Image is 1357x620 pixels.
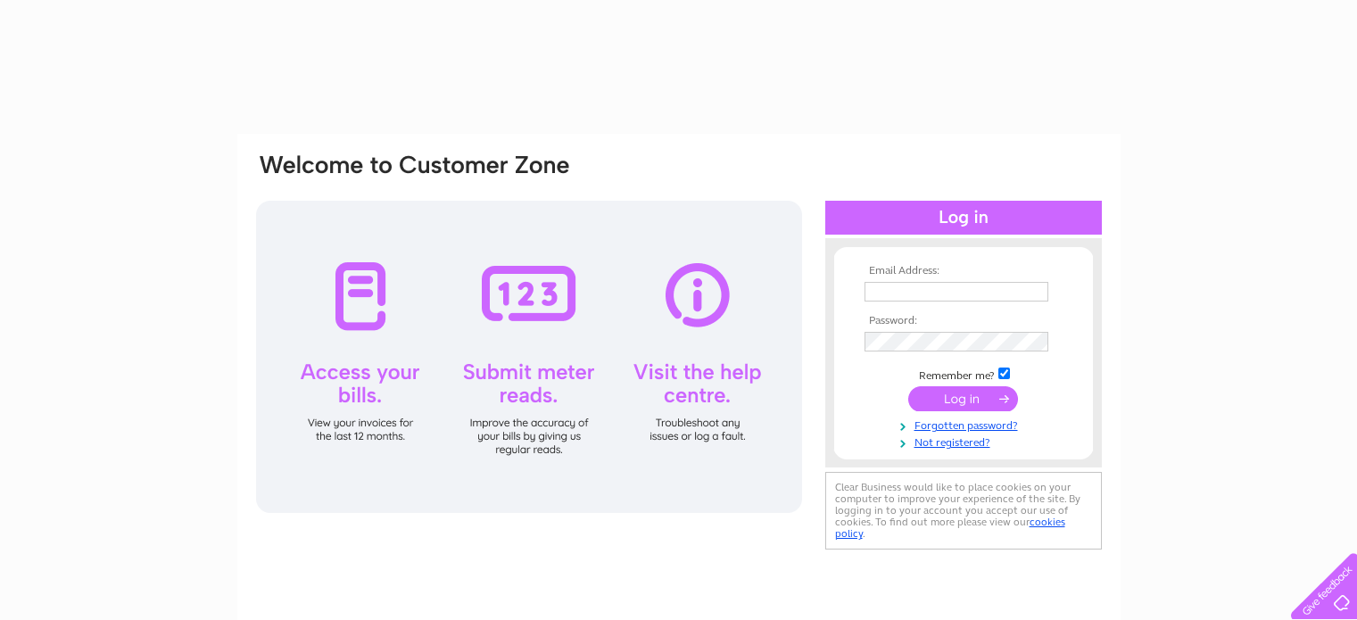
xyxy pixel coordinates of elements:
a: Not registered? [865,433,1067,450]
a: Forgotten password? [865,416,1067,433]
td: Remember me? [860,365,1067,383]
a: cookies policy [835,516,1065,540]
th: Email Address: [860,265,1067,277]
input: Submit [908,386,1018,411]
div: Clear Business would like to place cookies on your computer to improve your experience of the sit... [825,472,1102,550]
th: Password: [860,315,1067,327]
